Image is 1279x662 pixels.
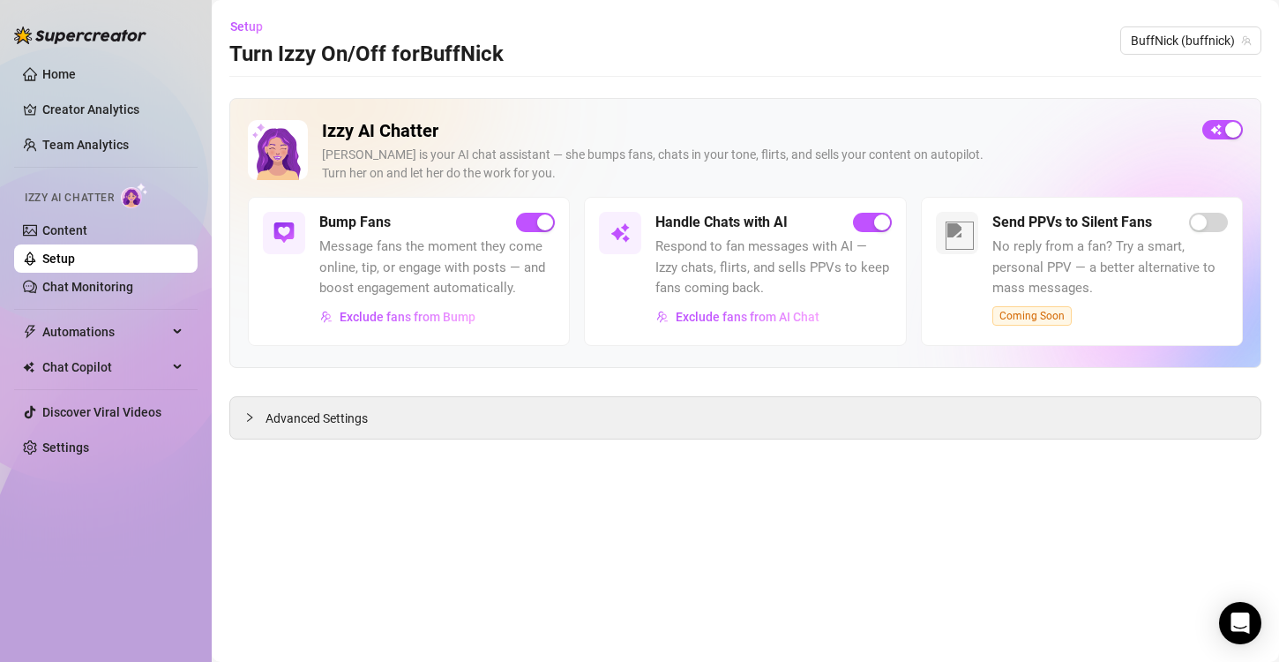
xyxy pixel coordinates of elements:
[946,222,974,250] img: silent-fans-ppv-o-N6Mmdf.svg
[1219,602,1261,644] div: Open Intercom Messenger
[319,212,391,233] h5: Bump Fans
[42,440,89,455] a: Settings
[655,237,891,299] span: Respond to fan messages with AI — Izzy chats, flirts, and sells PPVs to keep fans coming back.
[1131,27,1251,54] span: BuffNick (buffnick)
[322,120,1188,142] h2: Izzy AI Chatter
[42,252,75,266] a: Setup
[14,26,146,44] img: logo-BBDzfeDw.svg
[229,41,504,69] h3: Turn Izzy On/Off for BuffNick
[319,237,555,299] span: Message fans the moment they come online, tip, or engage with posts — and boost engagement automa...
[42,318,168,346] span: Automations
[992,237,1228,299] span: No reply from a fan? Try a smart, personal PPV — a better alternative to mass messages.
[42,405,161,419] a: Discover Viral Videos
[656,311,669,323] img: svg%3e
[244,408,266,427] div: collapsed
[610,222,631,244] img: svg%3e
[42,95,183,124] a: Creator Analytics
[340,310,475,324] span: Exclude fans from Bump
[248,120,308,180] img: Izzy AI Chatter
[992,306,1072,326] span: Coming Soon
[322,146,1188,183] div: [PERSON_NAME] is your AI chat assistant — she bumps fans, chats in your tone, flirts, and sells y...
[42,223,87,237] a: Content
[25,190,114,207] span: Izzy AI Chatter
[244,412,255,423] span: collapsed
[230,19,263,34] span: Setup
[229,12,277,41] button: Setup
[42,67,76,81] a: Home
[23,325,37,339] span: thunderbolt
[655,303,820,331] button: Exclude fans from AI Chat
[319,303,476,331] button: Exclude fans from Bump
[1241,35,1252,46] span: team
[273,222,295,244] img: svg%3e
[266,409,368,428] span: Advanced Settings
[676,310,819,324] span: Exclude fans from AI Chat
[655,212,788,233] h5: Handle Chats with AI
[23,361,34,373] img: Chat Copilot
[992,212,1152,233] h5: Send PPVs to Silent Fans
[121,183,148,208] img: AI Chatter
[42,138,129,152] a: Team Analytics
[42,280,133,294] a: Chat Monitoring
[320,311,333,323] img: svg%3e
[42,353,168,381] span: Chat Copilot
